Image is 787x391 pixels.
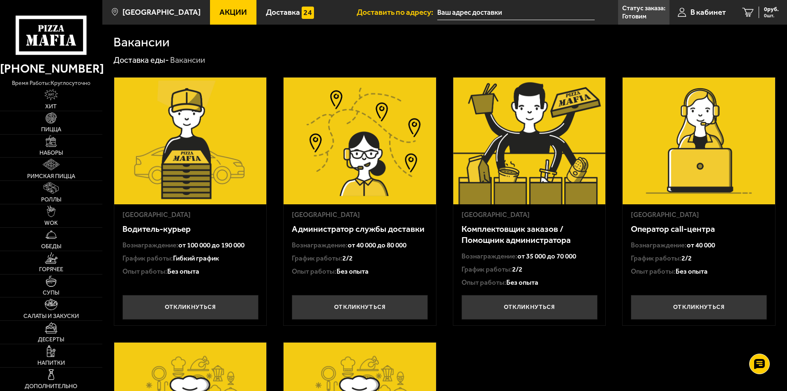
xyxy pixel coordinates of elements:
[631,223,767,234] h3: Оператор call-центра
[219,8,247,16] span: Акции
[292,295,428,320] button: Откликнуться
[292,254,428,263] div: График работы:
[37,360,65,366] span: Напитки
[676,267,708,275] span: Без опыта
[283,77,436,326] a: [GEOGRAPHIC_DATA]Администратор службы доставкиВознаграждение:от 40 000 до 80 000График работы:2/2...
[292,223,428,234] h3: Администратор службы доставки
[27,174,75,179] span: Римская пицца
[462,295,598,320] button: Откликнуться
[122,254,258,263] div: График работы:
[292,210,428,219] div: [GEOGRAPHIC_DATA]
[631,267,767,276] div: Опыт работы:
[512,265,522,273] span: 2/2
[23,313,79,319] span: Салаты и закуски
[266,8,300,16] span: Доставка
[437,5,595,20] input: Ваш адрес доставки
[462,278,598,287] div: Опыт работы:
[462,210,598,219] div: [GEOGRAPHIC_DATA]
[41,197,61,203] span: Роллы
[113,55,169,65] a: Доставка еды-
[292,240,428,249] div: Вознаграждение:
[122,223,258,234] h3: Водитель-курьер
[114,77,267,326] a: [GEOGRAPHIC_DATA]Водитель-курьерВознаграждение:от 100 000 до 190 000График работы:Гибкий графикОп...
[517,252,576,260] span: от 35 000 до 70 000
[631,240,767,249] div: Вознаграждение:
[39,150,63,156] span: Наборы
[122,295,258,320] button: Откликнуться
[453,77,606,326] a: [GEOGRAPHIC_DATA]Комплектовщик заказов / Помощник администратораВознаграждение:от 35 000 до 70 00...
[506,278,538,286] span: Без опыта
[44,220,58,226] span: WOK
[437,5,595,20] span: Санкт-Петербург, проспект Александровской Фермы, 29Ю
[764,7,779,12] span: 0 руб.
[25,384,77,389] span: Дополнительно
[631,295,767,320] button: Откликнуться
[292,267,428,276] div: Опыт работы:
[622,5,665,11] p: Статус заказа:
[122,240,258,249] div: Вознаграждение:
[38,337,64,343] span: Десерты
[357,8,437,16] span: Доставить по адресу:
[113,36,170,49] h1: Вакансии
[167,267,199,275] span: Без опыта
[631,254,767,263] div: График работы:
[45,104,57,110] span: Хит
[122,267,258,276] div: Опыт работы:
[462,252,598,261] div: Вознаграждение:
[348,241,406,249] span: от 40 000 до 80 000
[690,8,726,16] span: В кабинет
[462,223,598,245] h3: Комплектовщик заказов / Помощник администратора
[122,8,201,16] span: [GEOGRAPHIC_DATA]
[622,13,646,20] p: Готовим
[43,290,59,296] span: Супы
[170,55,205,66] div: Вакансии
[302,7,314,19] img: 15daf4d41897b9f0e9f617042186c801.svg
[337,267,369,275] span: Без опыта
[178,241,245,249] span: от 100 000 до 190 000
[631,210,767,219] div: [GEOGRAPHIC_DATA]
[622,77,775,326] a: [GEOGRAPHIC_DATA]Оператор call-центраВознаграждение:от 40 000График работы:2/2Опыт работы:Без опы...
[342,254,353,262] span: 2/2
[462,265,598,274] div: График работы:
[173,254,219,262] span: Гибкий график
[681,254,692,262] span: 2/2
[41,127,61,133] span: Пицца
[122,210,258,219] div: [GEOGRAPHIC_DATA]
[764,13,779,18] span: 0 шт.
[41,244,61,249] span: Обеды
[39,267,63,272] span: Горячее
[687,241,715,249] span: от 40 000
